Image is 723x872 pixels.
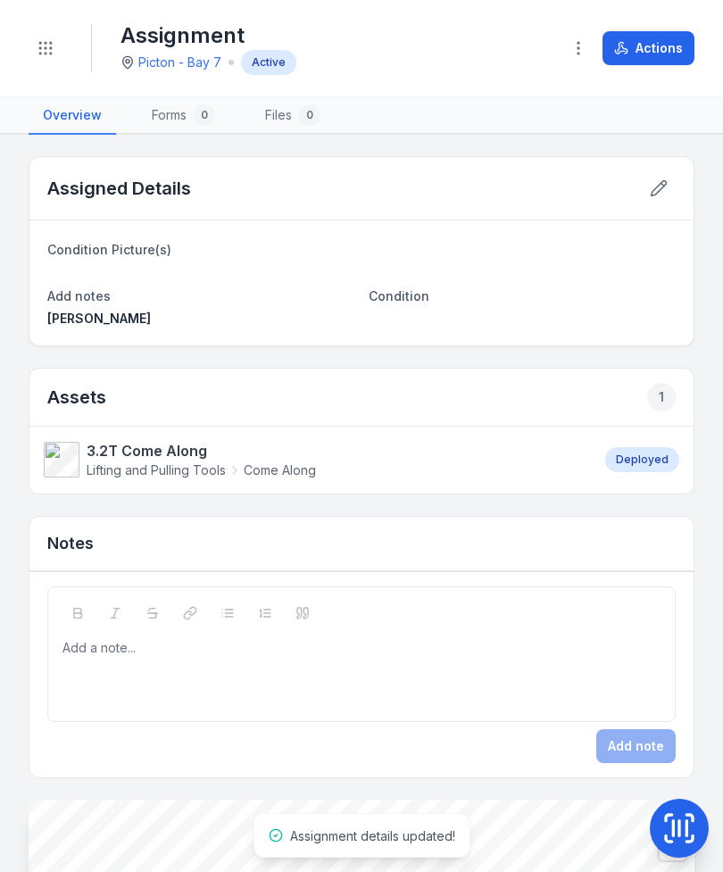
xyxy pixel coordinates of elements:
h1: Assignment [120,21,296,50]
div: Active [241,50,296,75]
span: Add notes [47,288,111,303]
span: Assignment details updated! [290,828,455,843]
strong: 3.2T Come Along [87,440,316,461]
button: Actions [602,31,694,65]
div: Deployed [605,447,679,472]
a: Files0 [251,97,335,135]
h2: Assigned Details [47,176,191,201]
a: Picton - Bay 7 [138,54,221,71]
span: Lifting and Pulling Tools [87,461,226,479]
h3: Notes [47,531,94,556]
div: 0 [194,104,215,126]
button: Toggle navigation [29,31,62,65]
div: 0 [299,104,320,126]
a: 3.2T Come AlongLifting and Pulling ToolsCome Along [44,440,587,479]
h2: Assets [47,383,676,411]
div: 1 [647,383,676,411]
span: Come Along [244,461,316,479]
span: Condition [369,288,429,303]
span: [PERSON_NAME] [47,311,151,326]
a: Forms0 [137,97,229,135]
a: Overview [29,97,116,135]
span: Condition Picture(s) [47,242,171,257]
